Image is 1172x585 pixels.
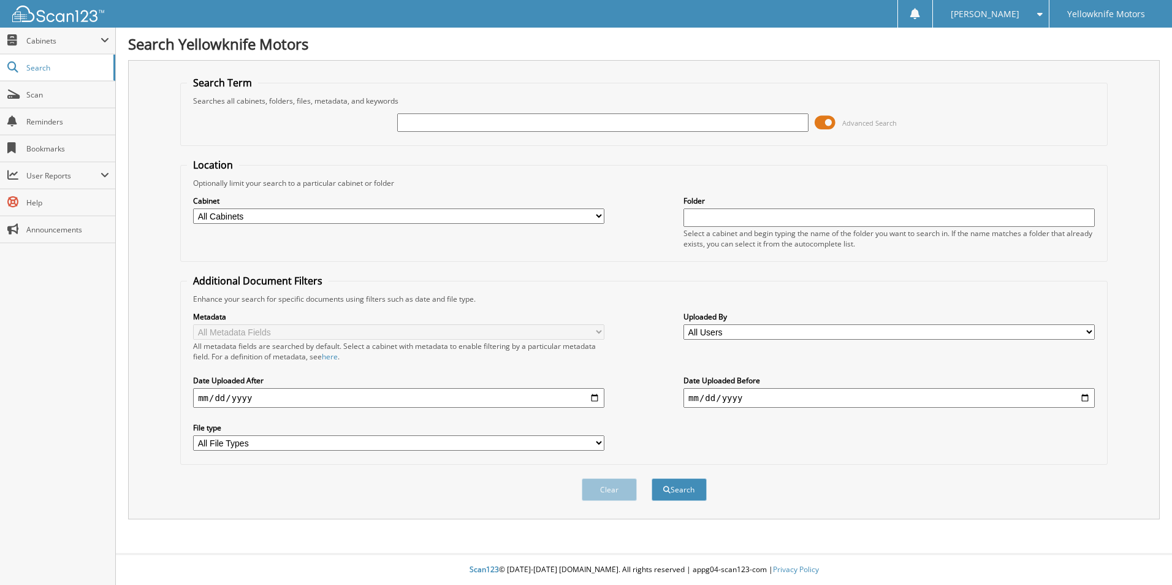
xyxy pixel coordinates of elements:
label: Date Uploaded After [193,375,604,386]
div: © [DATE]-[DATE] [DOMAIN_NAME]. All rights reserved | appg04-scan123-com | [116,555,1172,585]
span: Scan [26,90,109,100]
div: Select a cabinet and begin typing the name of the folder you want to search in. If the name match... [683,228,1095,249]
input: start [193,388,604,408]
span: Announcements [26,224,109,235]
img: scan123-logo-white.svg [12,6,104,22]
span: Search [26,63,107,73]
legend: Search Term [187,76,258,90]
label: File type [193,422,604,433]
input: end [683,388,1095,408]
span: Reminders [26,117,109,127]
button: Clear [582,478,637,501]
span: Yellowknife Motors [1067,10,1145,18]
div: Enhance your search for specific documents using filters such as date and file type. [187,294,1101,304]
div: Optionally limit your search to a particular cabinet or folder [187,178,1101,188]
span: Cabinets [26,36,101,46]
span: [PERSON_NAME] [951,10,1019,18]
label: Date Uploaded Before [683,375,1095,386]
legend: Additional Document Filters [187,274,329,288]
span: Help [26,197,109,208]
label: Metadata [193,312,604,322]
button: Search [652,478,707,501]
h1: Search Yellowknife Motors [128,34,1160,54]
span: User Reports [26,170,101,181]
span: Scan123 [470,564,499,575]
a: here [322,351,338,362]
iframe: Chat Widget [1111,526,1172,585]
span: Advanced Search [842,118,897,128]
label: Cabinet [193,196,604,206]
legend: Location [187,158,239,172]
a: Privacy Policy [773,564,819,575]
div: Searches all cabinets, folders, files, metadata, and keywords [187,96,1101,106]
span: Bookmarks [26,143,109,154]
div: All metadata fields are searched by default. Select a cabinet with metadata to enable filtering b... [193,341,604,362]
label: Uploaded By [683,312,1095,322]
label: Folder [683,196,1095,206]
